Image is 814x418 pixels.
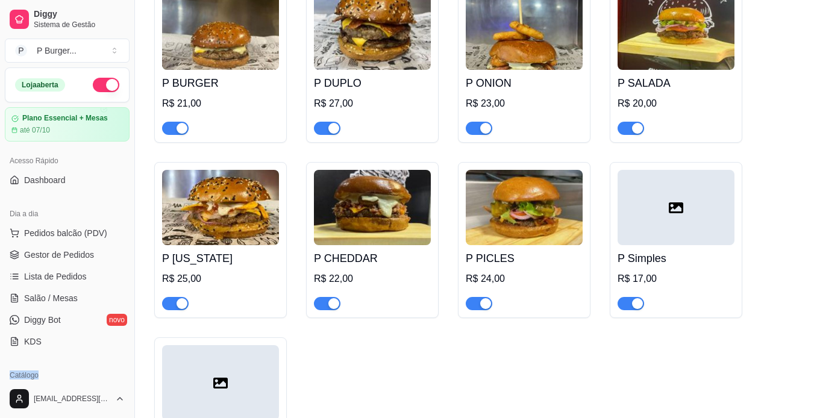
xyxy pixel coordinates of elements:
span: Diggy [34,9,125,20]
h4: P [US_STATE] [162,250,279,267]
div: R$ 24,00 [466,272,583,286]
a: Salão / Mesas [5,289,130,308]
span: Diggy Bot [24,314,61,326]
h4: P PICLES [466,250,583,267]
div: R$ 21,00 [162,96,279,111]
a: DiggySistema de Gestão [5,5,130,34]
button: Alterar Status [93,78,119,92]
span: Lista de Pedidos [24,270,87,282]
span: Dashboard [24,174,66,186]
img: product-image [162,170,279,245]
h4: P BURGER [162,75,279,92]
div: Loja aberta [15,78,65,92]
span: Sistema de Gestão [34,20,125,30]
div: R$ 25,00 [162,272,279,286]
div: Dia a dia [5,204,130,223]
span: Gestor de Pedidos [24,249,94,261]
article: até 07/10 [20,125,50,135]
div: Acesso Rápido [5,151,130,170]
div: P Burger ... [37,45,77,57]
h4: P DUPLO [314,75,431,92]
a: Dashboard [5,170,130,190]
div: Catálogo [5,366,130,385]
div: R$ 23,00 [466,96,583,111]
h4: P Simples [618,250,734,267]
a: Lista de Pedidos [5,267,130,286]
button: [EMAIL_ADDRESS][DOMAIN_NAME] [5,384,130,413]
span: KDS [24,335,42,348]
div: R$ 22,00 [314,272,431,286]
span: Salão / Mesas [24,292,78,304]
span: P [15,45,27,57]
button: Pedidos balcão (PDV) [5,223,130,243]
a: Plano Essencial + Mesasaté 07/10 [5,107,130,142]
div: R$ 27,00 [314,96,431,111]
h4: P ONION [466,75,583,92]
h4: P CHEDDAR [314,250,431,267]
a: KDS [5,332,130,351]
div: R$ 17,00 [618,272,734,286]
button: Select a team [5,39,130,63]
a: Gestor de Pedidos [5,245,130,264]
div: R$ 20,00 [618,96,734,111]
img: product-image [314,170,431,245]
article: Plano Essencial + Mesas [22,114,108,123]
span: [EMAIL_ADDRESS][DOMAIN_NAME] [34,394,110,404]
span: Pedidos balcão (PDV) [24,227,107,239]
img: product-image [466,170,583,245]
a: Diggy Botnovo [5,310,130,329]
h4: P SALADA [618,75,734,92]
